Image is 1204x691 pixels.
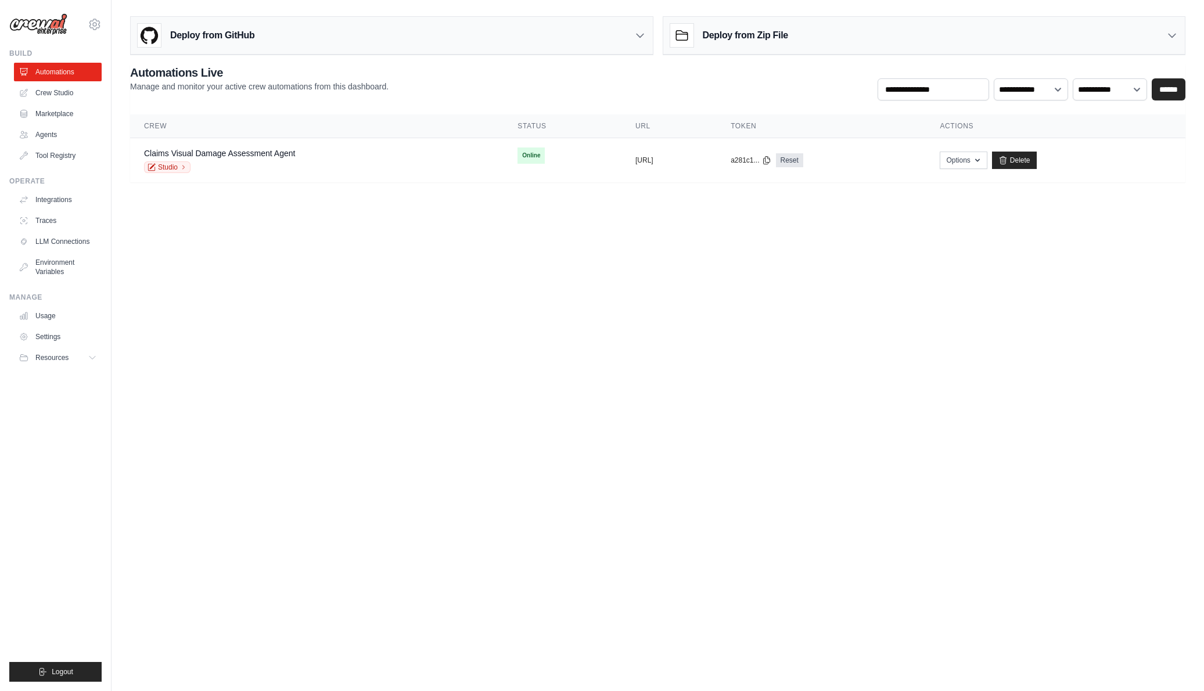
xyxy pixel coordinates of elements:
[130,64,389,81] h2: Automations Live
[731,156,771,165] button: a281c1...
[14,146,102,165] a: Tool Registry
[14,125,102,144] a: Agents
[14,105,102,123] a: Marketplace
[14,84,102,102] a: Crew Studio
[992,152,1037,169] a: Delete
[14,253,102,281] a: Environment Variables
[504,114,621,138] th: Status
[9,49,102,58] div: Build
[14,232,102,251] a: LLM Connections
[14,307,102,325] a: Usage
[14,190,102,209] a: Integrations
[926,114,1185,138] th: Actions
[170,28,254,42] h3: Deploy from GitHub
[130,81,389,92] p: Manage and monitor your active crew automations from this dashboard.
[9,293,102,302] div: Manage
[14,211,102,230] a: Traces
[9,13,67,35] img: Logo
[14,327,102,346] a: Settings
[940,152,987,169] button: Options
[9,177,102,186] div: Operate
[52,667,73,676] span: Logout
[517,147,545,164] span: Online
[717,114,926,138] th: Token
[14,348,102,367] button: Resources
[703,28,788,42] h3: Deploy from Zip File
[14,63,102,81] a: Automations
[144,149,295,158] a: Claims Visual Damage Assessment Agent
[130,114,504,138] th: Crew
[776,153,803,167] a: Reset
[35,353,69,362] span: Resources
[138,24,161,47] img: GitHub Logo
[9,662,102,682] button: Logout
[144,161,191,173] a: Studio
[621,114,717,138] th: URL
